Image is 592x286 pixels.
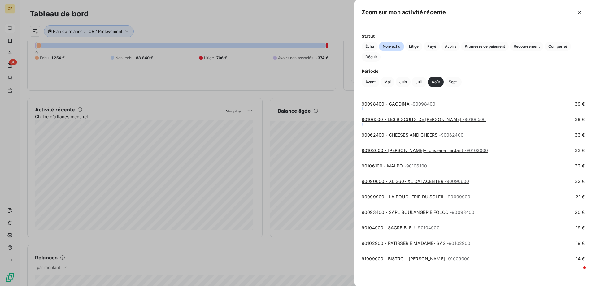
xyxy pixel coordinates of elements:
a: 90102000 - [PERSON_NAME]- rotisserie l'ardant [362,148,488,153]
button: Mai [381,77,394,87]
span: Période [362,68,585,74]
button: Compensé [545,42,571,51]
span: - 90104900 [416,225,439,230]
a: 91009000 - BISTRO L'[PERSON_NAME] [362,256,470,261]
a: 90098400 - GAODINA [362,101,435,106]
span: 14 € [576,256,585,262]
button: Sept. [445,77,462,87]
span: - 90106500 [463,117,486,122]
span: - 90102900 [447,240,470,246]
a: 90102900 - PATISSERIE MADAME- SAS [362,240,470,246]
a: 90090600 - XL 360- XL DATACENTER [362,179,469,184]
a: 90106100 - MAIIPO [362,163,427,168]
span: 32 € [575,163,585,169]
span: 33 € [575,147,585,154]
button: Déduit [362,52,381,62]
button: Payé [424,42,440,51]
span: 39 € [575,101,585,107]
a: 90062400 - CHEESES AND CHEERS [362,132,464,137]
button: Litige [405,42,422,51]
span: 20 € [575,209,585,215]
button: Avoirs [441,42,460,51]
span: 32 € [575,178,585,184]
span: 19 € [576,225,585,231]
a: 90093400 - SARL BOULANGERIE FOLCO [362,210,474,215]
span: 19 € [576,240,585,246]
button: Juil. [412,77,427,87]
span: - 90102000 [464,148,488,153]
a: 90106500 - LES BISCUITS DE [PERSON_NAME] [362,117,486,122]
span: Statut [362,33,585,39]
button: Non-échu [379,42,404,51]
span: - 90062400 [439,132,464,137]
span: - 90099900 [446,194,470,199]
iframe: Intercom live chat [571,265,586,280]
button: Août [428,77,444,87]
button: Juin [396,77,411,87]
a: 90104900 - SACRE BLEU [362,225,440,230]
span: - 90106100 [404,163,427,168]
span: - 91009000 [446,256,470,261]
button: Échu [362,42,378,51]
span: - 90090600 [445,179,469,184]
h5: Zoom sur mon activité récente [362,8,446,17]
button: Promesse de paiement [461,42,509,51]
button: Avant [362,77,379,87]
span: 33 € [575,132,585,138]
span: - 90093400 [450,210,474,215]
span: 21 € [576,194,585,200]
a: 90099900 - LA BOUCHERIE DU SOLEIL [362,194,470,199]
span: - 90098400 [411,101,435,106]
button: Recouvrement [510,42,543,51]
span: 39 € [575,116,585,123]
